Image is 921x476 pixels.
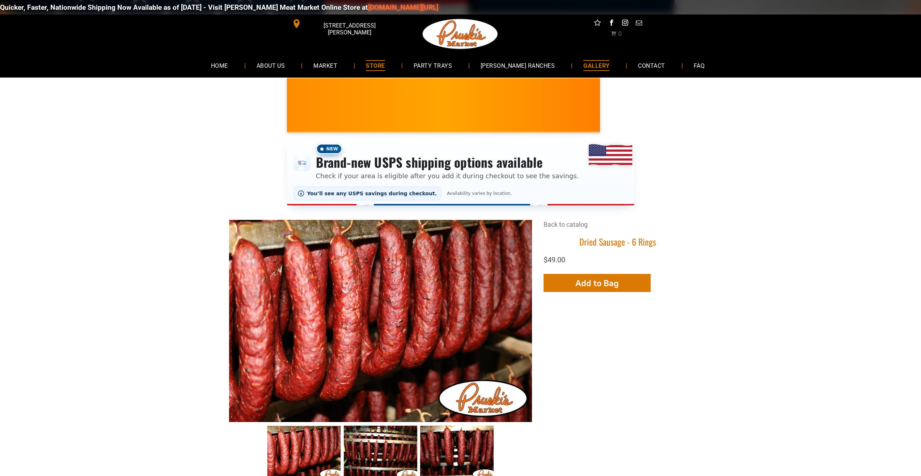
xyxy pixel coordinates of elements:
[445,191,514,196] span: Availability varies by location.
[607,18,616,29] a: facebook
[544,220,692,236] div: Breadcrumbs
[544,255,565,264] span: $49.00
[620,18,630,29] a: instagram
[287,18,398,29] a: [STREET_ADDRESS][PERSON_NAME]
[200,56,239,75] a: HOME
[403,56,463,75] a: PARTY TRAYS
[583,60,609,71] span: GALLERY
[683,56,715,75] a: FAQ
[307,191,437,196] span: You’ll see any USPS savings during checkout.
[287,138,634,205] div: Shipping options announcement
[229,220,532,422] img: Dried Sausage - 6 Rings
[316,143,343,154] span: New
[573,56,620,75] a: GALLERY
[355,56,396,75] a: STORE
[544,274,651,292] button: Add to Bag
[470,56,566,75] a: [PERSON_NAME] RANCHES
[544,221,588,228] a: Back to catalog
[593,18,602,29] a: Social network
[618,30,622,37] span: 0
[575,278,619,288] span: Add to Bag
[634,18,643,29] a: email
[421,14,499,54] img: Pruski-s+Market+HQ+Logo2-1920w.png
[627,56,676,75] a: CONTACT
[544,236,692,247] h1: Dried Sausage - 6 Rings
[246,56,296,75] a: ABOUT US
[303,18,396,39] span: [STREET_ADDRESS][PERSON_NAME]
[303,56,348,75] a: MARKET
[368,3,438,12] a: [DOMAIN_NAME][URL]
[316,171,579,181] p: Check if your area is eligible after you add it during checkout to see the savings.
[316,154,579,170] h3: Brand-new USPS shipping options available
